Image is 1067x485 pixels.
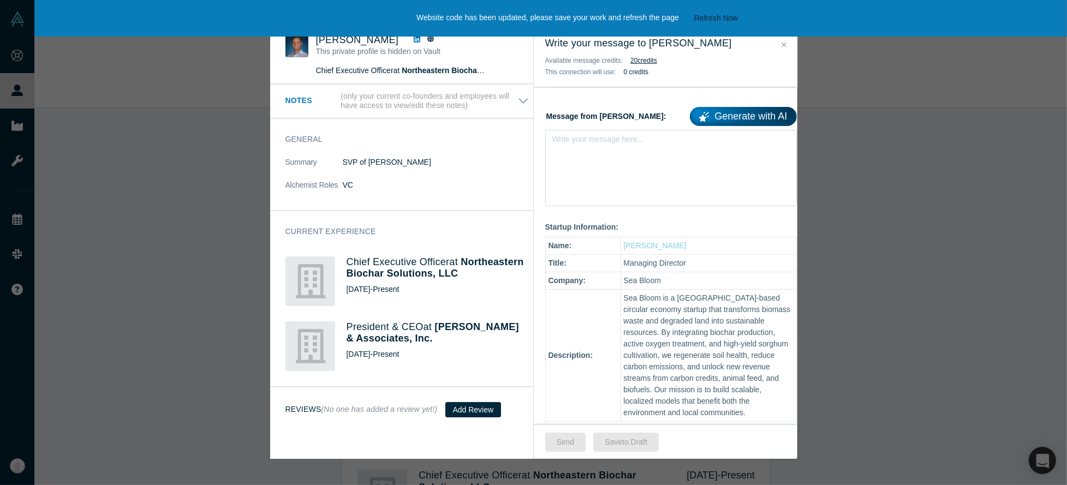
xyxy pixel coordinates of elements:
[545,433,586,452] button: Send
[553,134,790,152] div: rdw-editor
[545,103,797,126] label: Message from [PERSON_NAME]:
[347,256,524,279] a: Northeastern Biochar Solutions, LLC
[285,321,335,371] img: Annese & Associates, Inc.'s Logo
[285,95,339,106] h3: Notes
[343,157,529,168] p: SVP of [PERSON_NAME]
[690,11,742,25] button: Refresh Now
[545,57,623,64] span: Available message credits:
[545,68,616,76] span: This connection will use:
[316,34,399,45] span: [PERSON_NAME]
[285,179,343,202] dt: Alchemist Roles
[341,92,517,110] p: (only your current co-founders and employees will have access to view/edit these notes)
[630,55,657,66] button: 20credits
[347,349,529,360] div: [DATE] - Present
[347,284,529,295] div: [DATE] - Present
[593,433,659,452] button: Saveto Draft
[285,92,529,110] button: Notes (only your current co-founders and employees will have access to view/edit these notes)
[316,46,487,57] p: This private profile is hidden on Vault
[545,130,797,206] div: rdw-wrapper
[624,68,648,76] b: 0 credits
[545,36,786,51] h3: Write your message to [PERSON_NAME]
[285,256,335,306] img: Northeastern Biochar Solutions, LLC's Logo
[285,34,308,57] img: Raymond Apy's Profile Image
[690,107,796,126] a: Generate with AI
[445,402,502,417] button: Add Review
[347,256,529,280] h4: Chief Executive Officer at
[347,321,519,344] a: [PERSON_NAME] & Associates, Inc.
[285,226,514,237] h3: Current Experience
[285,404,438,415] h3: Reviews
[347,321,529,345] h4: President & CEO at
[402,66,536,75] a: Northeastern Biochar Solutions, LLC
[778,39,790,51] button: Close
[316,66,537,75] span: Chief Executive Officer at
[285,134,514,145] h3: General
[285,157,343,179] dt: Summary
[321,405,438,414] small: (No one has added a review yet!)
[343,179,529,191] dd: VC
